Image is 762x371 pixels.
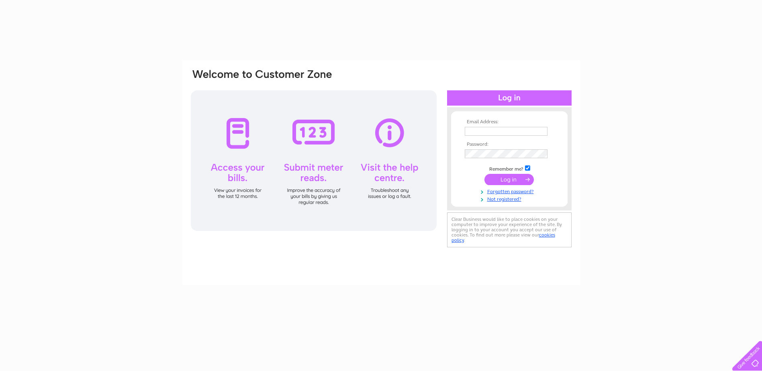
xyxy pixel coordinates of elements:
[484,174,534,185] input: Submit
[447,212,572,247] div: Clear Business would like to place cookies on your computer to improve your experience of the sit...
[465,195,556,202] a: Not registered?
[463,119,556,125] th: Email Address:
[463,142,556,147] th: Password:
[465,187,556,195] a: Forgotten password?
[463,164,556,172] td: Remember me?
[451,232,555,243] a: cookies policy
